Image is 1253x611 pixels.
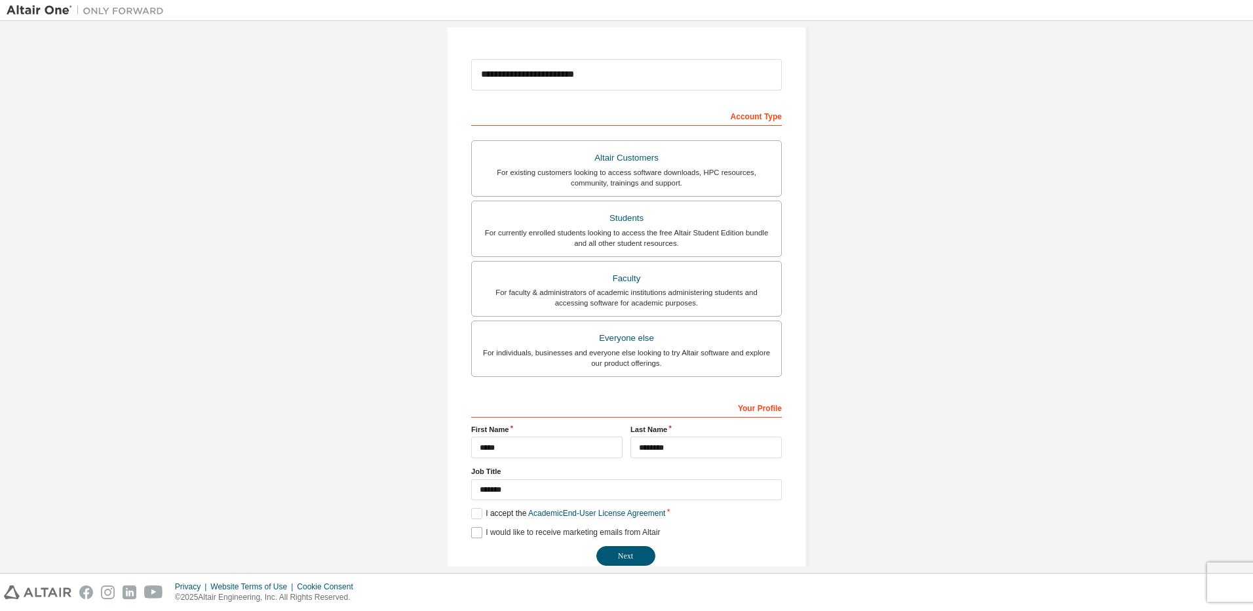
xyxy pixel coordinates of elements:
div: Privacy [175,581,210,592]
div: Everyone else [480,329,773,347]
div: Students [480,209,773,227]
img: instagram.svg [101,585,115,599]
div: Website Terms of Use [210,581,297,592]
label: First Name [471,424,623,435]
img: youtube.svg [144,585,163,599]
div: For currently enrolled students looking to access the free Altair Student Edition bundle and all ... [480,227,773,248]
div: For existing customers looking to access software downloads, HPC resources, community, trainings ... [480,167,773,188]
a: Academic End-User License Agreement [528,509,665,518]
div: Altair Customers [480,149,773,167]
p: © 2025 Altair Engineering, Inc. All Rights Reserved. [175,592,361,603]
img: altair_logo.svg [4,585,71,599]
div: For faculty & administrators of academic institutions administering students and accessing softwa... [480,287,773,308]
img: linkedin.svg [123,585,136,599]
img: facebook.svg [79,585,93,599]
button: Next [596,546,655,566]
div: Faculty [480,269,773,288]
div: For individuals, businesses and everyone else looking to try Altair software and explore our prod... [480,347,773,368]
div: Your Profile [471,397,782,418]
label: I accept the [471,508,665,519]
label: I would like to receive marketing emails from Altair [471,527,660,538]
label: Last Name [630,424,782,435]
div: Account Type [471,105,782,126]
div: Cookie Consent [297,581,360,592]
img: Altair One [7,4,170,17]
label: Job Title [471,466,782,477]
